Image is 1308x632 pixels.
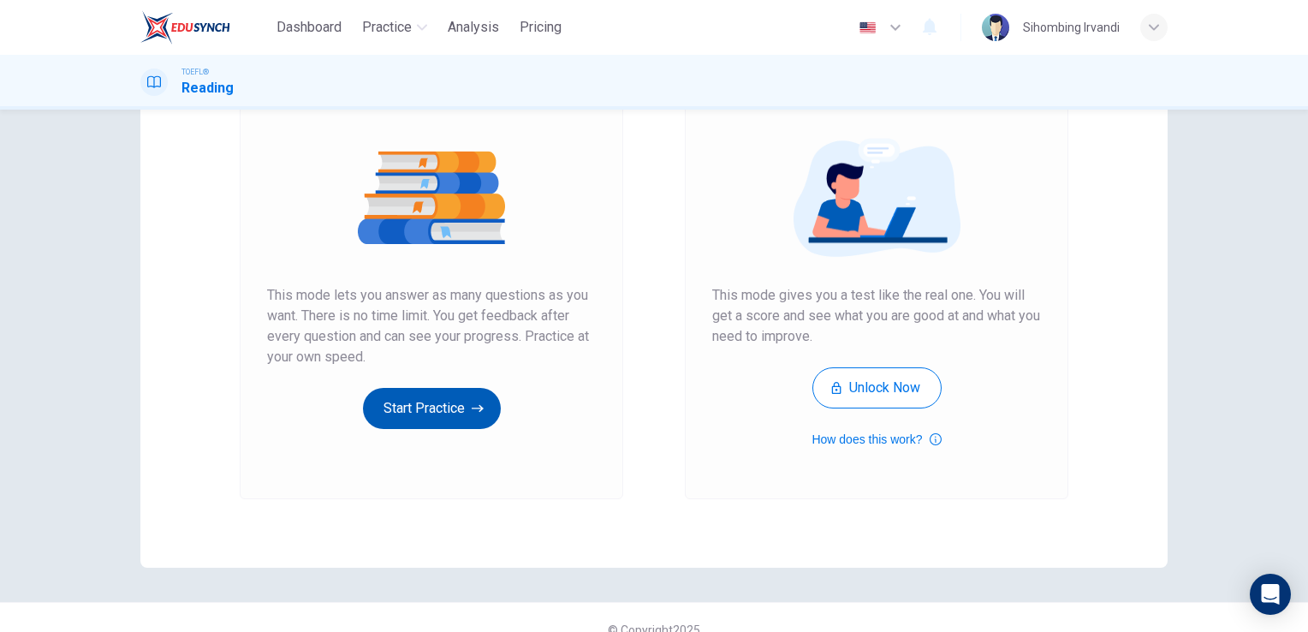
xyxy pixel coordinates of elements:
[363,388,501,429] button: Start Practice
[712,285,1041,347] span: This mode gives you a test like the real one. You will get a score and see what you are good at a...
[448,17,499,38] span: Analysis
[267,285,596,367] span: This mode lets you answer as many questions as you want. There is no time limit. You get feedback...
[140,10,230,45] img: EduSynch logo
[276,17,342,38] span: Dashboard
[982,14,1009,41] img: Profile picture
[1023,17,1120,38] div: Sihombing Irvandi
[181,66,209,78] span: TOEFL®
[362,17,412,38] span: Practice
[1250,574,1291,615] div: Open Intercom Messenger
[181,78,234,98] h1: Reading
[520,17,562,38] span: Pricing
[140,10,270,45] a: EduSynch logo
[270,12,348,43] button: Dashboard
[355,12,434,43] button: Practice
[812,429,941,450] button: How does this work?
[812,367,942,408] button: Unlock Now
[857,21,878,34] img: en
[513,12,568,43] button: Pricing
[441,12,506,43] button: Analysis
